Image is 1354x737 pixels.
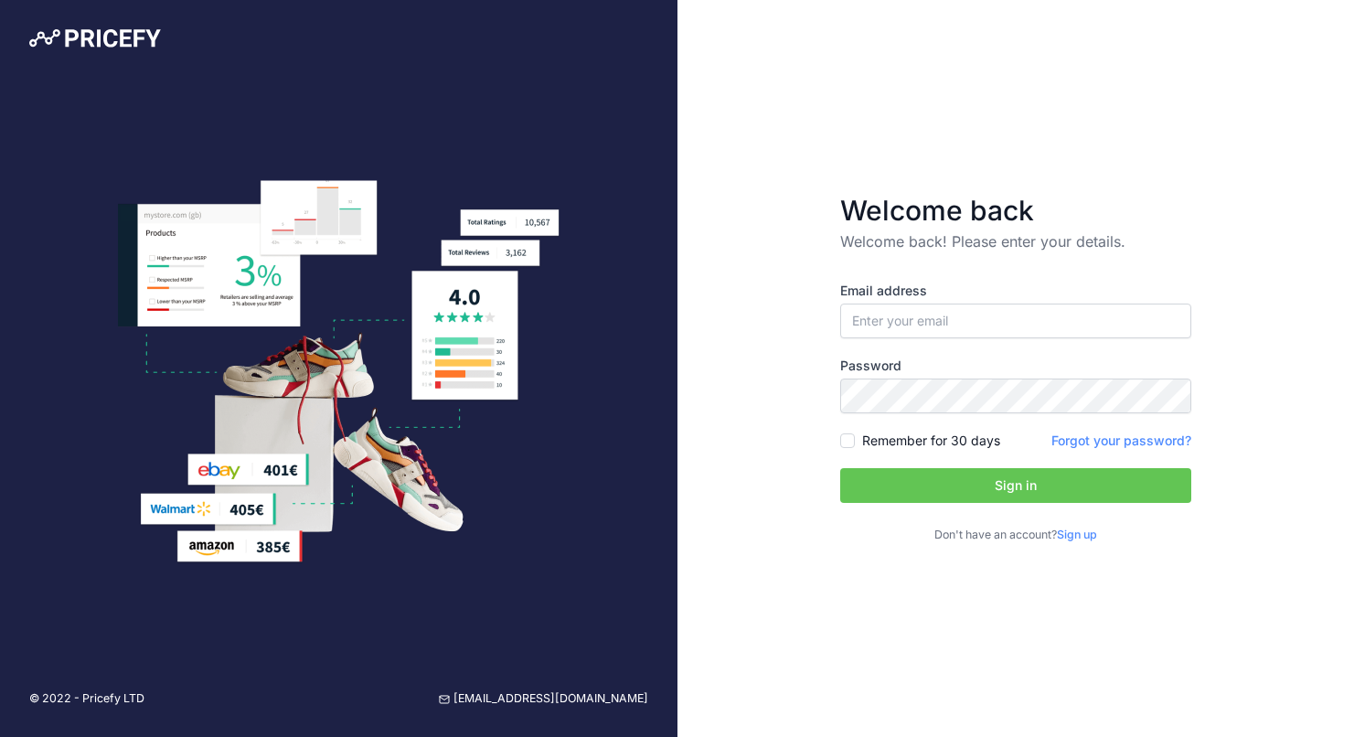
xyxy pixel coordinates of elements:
label: Remember for 30 days [862,432,1000,450]
h3: Welcome back [840,194,1191,227]
input: Enter your email [840,304,1191,338]
a: Forgot your password? [1051,433,1191,448]
label: Password [840,357,1191,375]
img: Pricefy [29,29,161,48]
button: Sign in [840,468,1191,503]
p: Don't have an account? [840,527,1191,544]
a: Sign up [1057,528,1097,541]
p: Welcome back! Please enter your details. [840,230,1191,252]
a: [EMAIL_ADDRESS][DOMAIN_NAME] [439,690,648,708]
p: © 2022 - Pricefy LTD [29,690,144,708]
label: Email address [840,282,1191,300]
